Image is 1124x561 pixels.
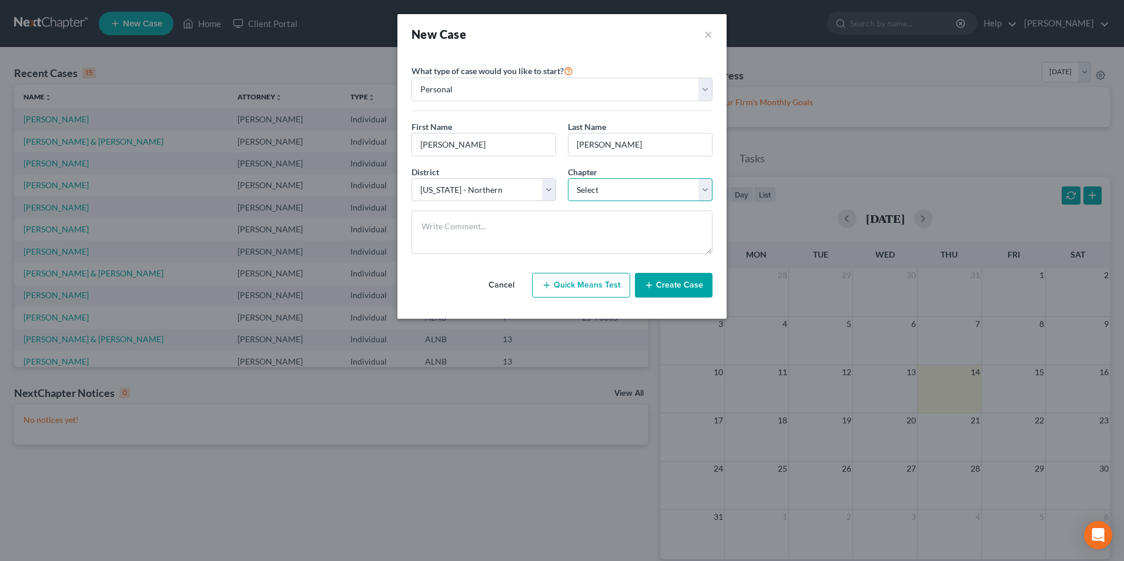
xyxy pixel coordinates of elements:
[635,273,712,298] button: Create Case
[532,273,630,298] button: Quick Means Test
[412,167,439,177] span: District
[412,64,573,78] label: What type of case would you like to start?
[412,133,556,156] input: Enter First Name
[1084,521,1112,549] div: Open Intercom Messenger
[704,26,712,42] button: ×
[476,273,527,297] button: Cancel
[568,167,597,177] span: Chapter
[412,122,452,132] span: First Name
[568,122,606,132] span: Last Name
[568,133,712,156] input: Enter Last Name
[412,27,466,41] strong: New Case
